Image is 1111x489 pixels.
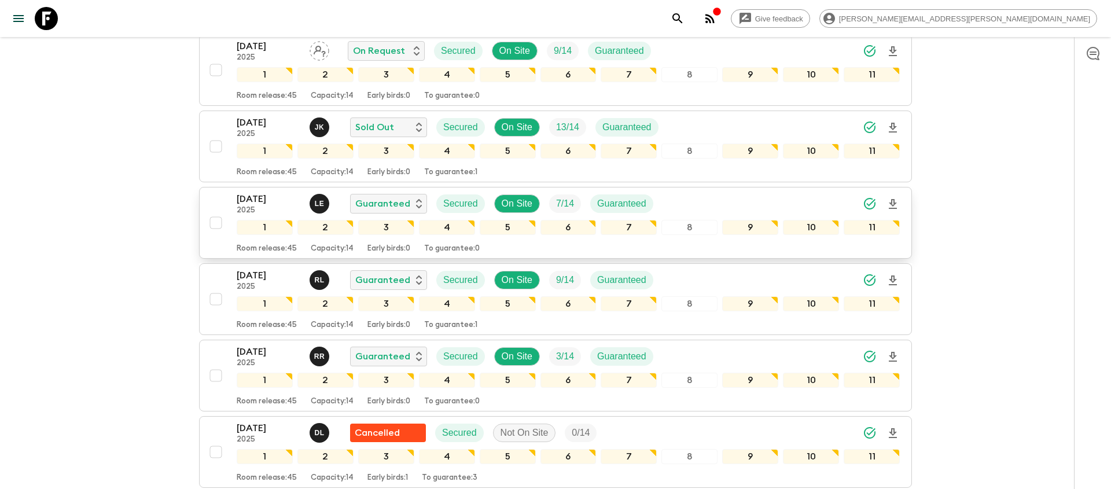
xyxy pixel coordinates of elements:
[601,144,657,159] div: 7
[442,426,477,440] p: Secured
[237,53,300,62] p: 2025
[661,67,718,82] div: 8
[749,14,810,23] span: Give feedback
[367,473,408,483] p: Early birds: 1
[237,144,293,159] div: 1
[493,424,556,442] div: Not On Site
[661,449,718,464] div: 8
[661,296,718,311] div: 8
[783,296,839,311] div: 10
[886,197,900,211] svg: Download Onboarding
[315,123,325,132] p: J K
[886,427,900,440] svg: Download Onboarding
[844,373,900,388] div: 11
[314,275,324,285] p: R L
[597,197,646,211] p: Guaranteed
[863,120,877,134] svg: Synced Successfully
[310,423,332,443] button: DL
[494,271,540,289] div: On Site
[819,9,1097,28] div: [PERSON_NAME][EMAIL_ADDRESS][PERSON_NAME][DOMAIN_NAME]
[601,296,657,311] div: 7
[502,273,532,287] p: On Site
[480,449,536,464] div: 5
[314,428,324,437] p: D L
[480,220,536,235] div: 5
[311,244,354,253] p: Capacity: 14
[237,321,297,330] p: Room release: 45
[540,449,597,464] div: 6
[556,197,574,211] p: 7 / 14
[237,220,293,235] div: 1
[367,168,410,177] p: Early birds: 0
[863,197,877,211] svg: Synced Successfully
[315,199,325,208] p: L E
[436,118,485,137] div: Secured
[494,347,540,366] div: On Site
[358,296,414,311] div: 3
[666,7,689,30] button: search adventures
[424,244,480,253] p: To guarantee: 0
[595,44,644,58] p: Guaranteed
[494,194,540,213] div: On Site
[572,426,590,440] p: 0 / 14
[237,192,300,206] p: [DATE]
[237,116,300,130] p: [DATE]
[549,347,581,366] div: Trip Fill
[863,273,877,287] svg: Synced Successfully
[863,44,877,58] svg: Synced Successfully
[358,373,414,388] div: 3
[358,220,414,235] div: 3
[297,296,354,311] div: 2
[443,350,478,363] p: Secured
[722,373,778,388] div: 9
[436,194,485,213] div: Secured
[310,347,332,366] button: RR
[419,144,475,159] div: 4
[367,321,410,330] p: Early birds: 0
[311,168,354,177] p: Capacity: 14
[597,273,646,287] p: Guaranteed
[237,91,297,101] p: Room release: 45
[549,118,586,137] div: Trip Fill
[310,117,332,137] button: JK
[886,45,900,58] svg: Download Onboarding
[237,435,300,444] p: 2025
[492,42,538,60] div: On Site
[422,473,477,483] p: To guarantee: 3
[199,111,912,182] button: [DATE]2025Jamie KeenanSold OutSecuredOn SiteTrip FillGuaranteed1234567891011Room release:45Capaci...
[358,67,414,82] div: 3
[297,67,354,82] div: 2
[436,347,485,366] div: Secured
[502,350,532,363] p: On Site
[443,197,478,211] p: Secured
[597,350,646,363] p: Guaranteed
[502,120,532,134] p: On Site
[661,373,718,388] div: 8
[7,7,30,30] button: menu
[424,321,477,330] p: To guarantee: 1
[310,427,332,436] span: Dylan Lees
[358,144,414,159] div: 3
[237,449,293,464] div: 1
[783,67,839,82] div: 10
[441,44,476,58] p: Secured
[237,244,297,253] p: Room release: 45
[419,449,475,464] div: 4
[501,426,549,440] p: Not On Site
[556,350,574,363] p: 3 / 14
[844,67,900,82] div: 11
[480,67,536,82] div: 5
[237,130,300,139] p: 2025
[661,144,718,159] div: 8
[494,118,540,137] div: On Site
[844,449,900,464] div: 11
[199,34,912,106] button: [DATE]2025Assign pack leaderOn RequestSecuredOn SiteTrip FillGuaranteed1234567891011Room release:...
[434,42,483,60] div: Secured
[602,120,652,134] p: Guaranteed
[833,14,1097,23] span: [PERSON_NAME][EMAIL_ADDRESS][PERSON_NAME][DOMAIN_NAME]
[314,352,325,361] p: R R
[722,67,778,82] div: 9
[237,67,293,82] div: 1
[355,120,394,134] p: Sold Out
[237,345,300,359] p: [DATE]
